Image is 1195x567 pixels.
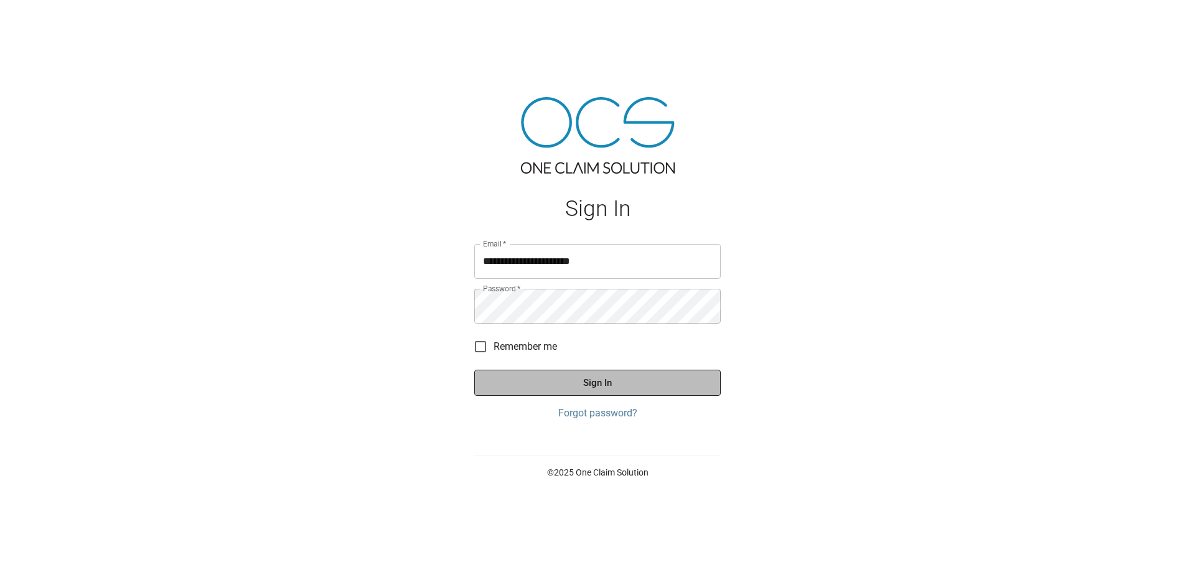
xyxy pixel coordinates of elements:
[15,7,65,32] img: ocs-logo-white-transparent.png
[474,370,721,396] button: Sign In
[483,238,507,249] label: Email
[474,466,721,479] p: © 2025 One Claim Solution
[474,196,721,222] h1: Sign In
[474,406,721,421] a: Forgot password?
[483,283,520,294] label: Password
[494,339,557,354] span: Remember me
[521,97,675,174] img: ocs-logo-tra.png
